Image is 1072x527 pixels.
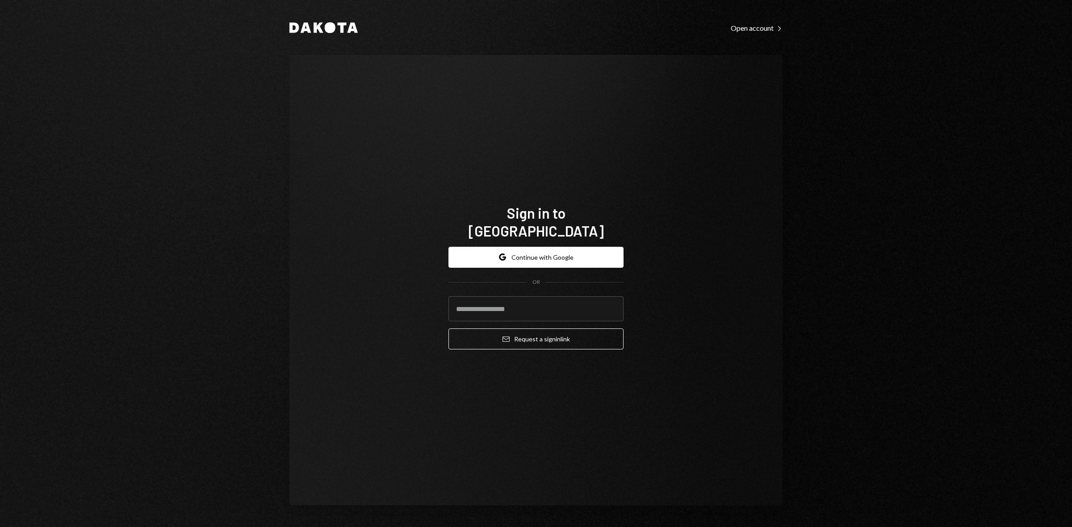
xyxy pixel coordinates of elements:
div: OR [532,278,540,286]
h1: Sign in to [GEOGRAPHIC_DATA] [448,204,624,240]
div: Open account [731,24,783,33]
button: Continue with Google [448,247,624,268]
button: Request a signinlink [448,328,624,349]
a: Open account [731,23,783,33]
